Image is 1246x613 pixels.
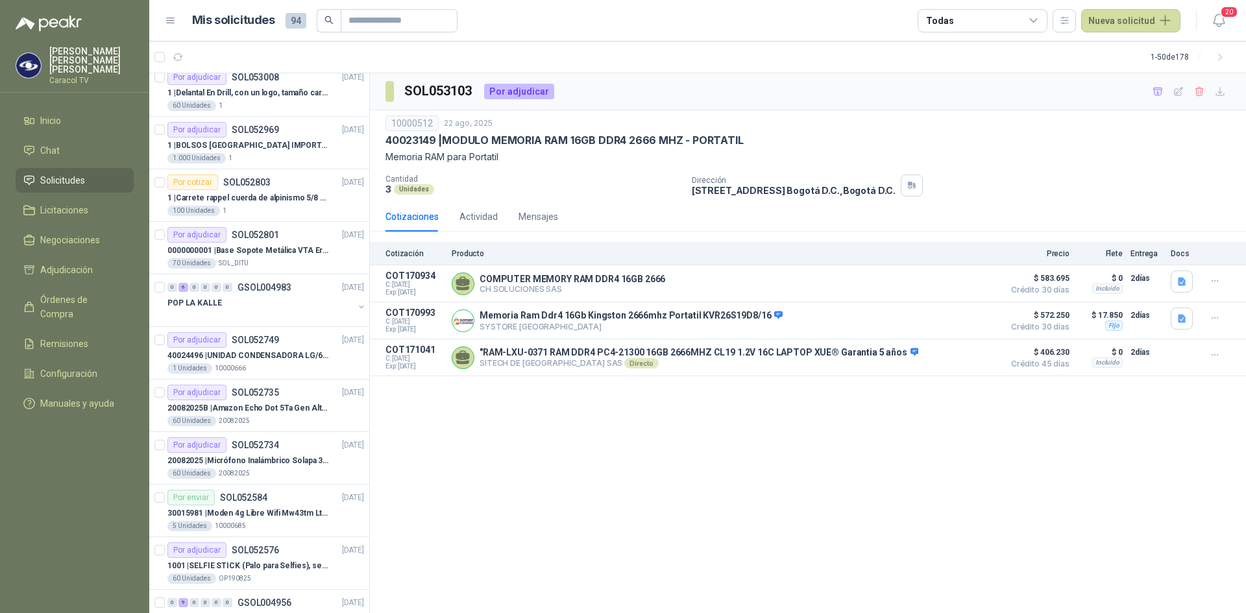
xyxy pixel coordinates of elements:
p: 1 [223,206,226,216]
p: 20082025 | Micrófono Inalámbrico Solapa 3 En 1 Profesional F11-2 X2 [167,455,329,467]
p: 3 [385,184,391,195]
p: $ 0 [1077,270,1123,286]
a: Por adjudicarSOL052734[DATE] 20082025 |Micrófono Inalámbrico Solapa 3 En 1 Profesional F11-2 X260... [149,432,369,485]
a: Por adjudicarSOL052801[DATE] 0000000001 |Base Sopote Metálica VTA Ergonómica Retráctil para Portá... [149,222,369,274]
div: Todas [926,14,953,28]
span: $ 406.230 [1005,344,1069,360]
div: 60 Unidades [167,416,216,426]
p: 40023149 | MODULO MEMORIA RAM 16GB DDR4 2666 MHZ - PORTATIL [385,134,744,147]
span: Adjudicación [40,263,93,277]
p: [DATE] [342,387,364,399]
span: $ 583.695 [1005,270,1069,286]
p: Producto [452,249,997,258]
p: OP190825 [219,573,251,584]
button: Nueva solicitud [1081,9,1180,32]
div: Fijo [1105,320,1123,331]
p: 22 ago, 2025 [444,117,493,130]
div: 0 [223,598,232,607]
a: Por adjudicarSOL053008[DATE] 1 |Delantal En Drill, con un logo, tamaño carta 1 tinta (Se envia en... [149,64,369,117]
div: Por adjudicar [167,227,226,243]
p: POP LA KALLE [167,297,222,309]
p: [DATE] [342,282,364,294]
p: Memoria RAM para Portatil [385,150,1230,164]
p: Docs [1171,249,1197,258]
p: SOL052803 [223,178,271,187]
p: [DATE] [342,334,364,346]
p: 1 | Carrete rappel cuerda de alpinismo 5/8 negra 16mm [167,192,329,204]
span: Inicio [40,114,61,128]
p: SOL052576 [232,546,279,555]
p: COT170934 [385,270,444,281]
span: Chat [40,143,60,158]
span: Crédito 45 días [1005,360,1069,368]
span: Manuales y ayuda [40,396,114,411]
p: Entrega [1130,249,1163,258]
p: 30015981 | Moden 4g Libre Wifi Mw43tm Lte Router Móvil Internet 5ghz [167,507,329,520]
p: [DATE] [342,597,364,609]
div: 0 [167,283,177,292]
div: Por adjudicar [167,542,226,558]
p: CH SOLUCIONES SAS [480,284,665,294]
div: 6 [178,283,188,292]
a: Órdenes de Compra [16,287,134,326]
div: Incluido [1092,283,1123,294]
p: 0000000001 | Base Sopote Metálica VTA Ergonómica Retráctil para Portátil [167,245,329,257]
div: 0 [189,598,199,607]
span: 94 [286,13,306,29]
div: Por adjudicar [167,122,226,138]
p: [DATE] [342,544,364,557]
span: C: [DATE] [385,355,444,363]
img: Company Logo [16,53,41,78]
div: Por adjudicar [484,84,554,99]
p: SOL052735 [232,388,279,397]
p: Cotización [385,249,444,258]
span: Solicitudes [40,173,85,187]
span: search [324,16,334,25]
p: [STREET_ADDRESS] Bogotá D.C. , Bogotá D.C. [692,185,896,196]
span: Exp: [DATE] [385,289,444,296]
p: 1 [228,153,232,163]
a: Por cotizarSOL052803[DATE] 1 |Carrete rappel cuerda de alpinismo 5/8 negra 16mm100 Unidades1 [149,169,369,222]
span: Exp: [DATE] [385,363,444,370]
div: Mensajes [519,210,558,224]
p: 10000666 [215,363,246,374]
img: Company Logo [452,310,474,331]
p: 1 | BOLSOS [GEOGRAPHIC_DATA] IMPORTADO [GEOGRAPHIC_DATA]-397-1 [167,139,329,152]
span: Negociaciones [40,233,100,247]
div: 0 [223,283,232,292]
div: 100 Unidades [167,206,220,216]
div: Por adjudicar [167,69,226,85]
div: 60 Unidades [167,468,216,479]
a: Por enviarSOL052584[DATE] 30015981 |Moden 4g Libre Wifi Mw43tm Lte Router Móvil Internet 5ghz5 Un... [149,485,369,537]
p: 2 días [1130,344,1163,360]
p: "RAM-LXU-0371 RAM DDR4 PC4-21300 16GB 2666MHZ CL19 1.2V 16C LAPTOP XUE® Garantia 5 años [480,347,918,359]
p: 40024496 | UNIDAD CONDENSADORA LG/60,000BTU/220V/R410A: I [167,350,329,362]
p: GSOL004983 [238,283,291,292]
div: 60 Unidades [167,101,216,111]
div: Actividad [459,210,498,224]
a: 0 6 0 0 0 0 GSOL004983[DATE] POP LA KALLE [167,280,367,321]
p: 10000685 [215,521,246,531]
p: Caracol TV [49,77,134,84]
div: 1.000 Unidades [167,153,226,163]
p: [DATE] [342,176,364,189]
p: 1001 | SELFIE STICK (Palo para Selfies), segun link adjunto [167,560,329,572]
div: 5 Unidades [167,521,212,531]
a: Por adjudicarSOL052749[DATE] 40024496 |UNIDAD CONDENSADORA LG/60,000BTU/220V/R410A: I1 Unidades10... [149,327,369,379]
span: $ 572.250 [1005,307,1069,323]
div: Por cotizar [167,174,218,190]
p: Precio [1005,249,1069,258]
span: Crédito 30 días [1005,323,1069,331]
a: Por adjudicarSOL052576[DATE] 1001 |SELFIE STICK (Palo para Selfies), segun link adjunto60 Unidade... [149,537,369,590]
a: Chat [16,138,134,163]
p: 20082025B | Amazon Echo Dot 5Ta Gen Altavoz Inteligente Alexa Azul [167,402,329,415]
a: Por adjudicarSOL052969[DATE] 1 |BOLSOS [GEOGRAPHIC_DATA] IMPORTADO [GEOGRAPHIC_DATA]-397-11.000 U... [149,117,369,169]
p: [DATE] [342,124,364,136]
p: 1 [219,101,223,111]
img: Logo peakr [16,16,82,31]
a: Licitaciones [16,198,134,222]
div: Por adjudicar [167,437,226,453]
p: SOL052584 [220,493,267,502]
h3: SOL053103 [404,81,474,101]
p: $ 0 [1077,344,1123,360]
